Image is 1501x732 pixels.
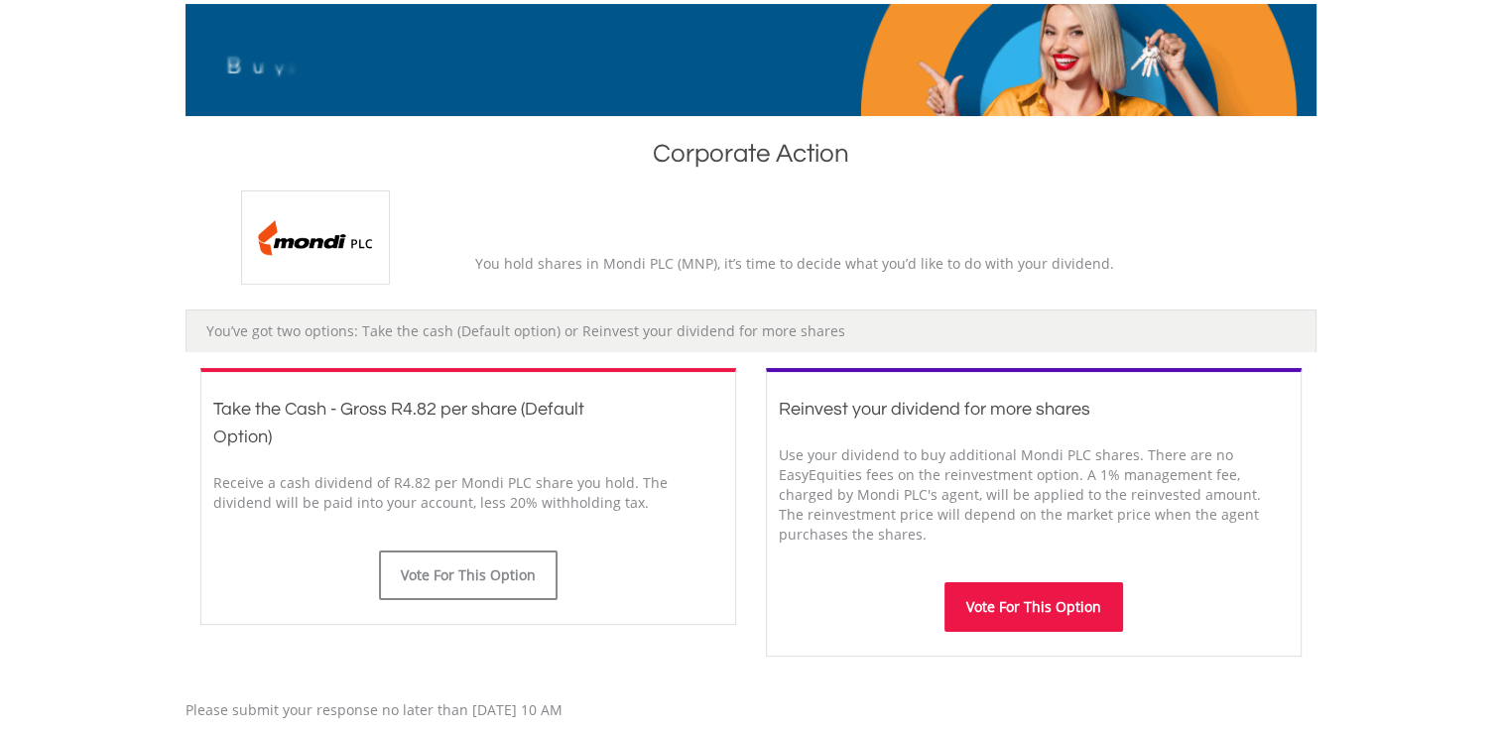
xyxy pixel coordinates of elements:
[213,400,584,446] span: Take the Cash - Gross R4.82 per share (Default Option)
[379,550,558,600] button: Vote For This Option
[241,190,390,285] img: EQU.ZA.MNP.png
[186,4,1316,116] img: EasyMortage Promotion Banner
[213,473,668,512] span: Receive a cash dividend of R4.82 per Mondi PLC share you hold. The dividend will be paid into you...
[475,254,1114,273] span: You hold shares in Mondi PLC (MNP), it’s time to decide what you’d like to do with your dividend.
[779,400,1090,419] span: Reinvest your dividend for more shares
[186,136,1316,181] h1: Corporate Action
[206,321,845,340] span: You’ve got two options: Take the cash (Default option) or Reinvest your dividend for more shares
[779,445,1261,544] span: Use your dividend to buy additional Mondi PLC shares. There are no EasyEquities fees on the reinv...
[944,582,1123,632] button: Vote For This Option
